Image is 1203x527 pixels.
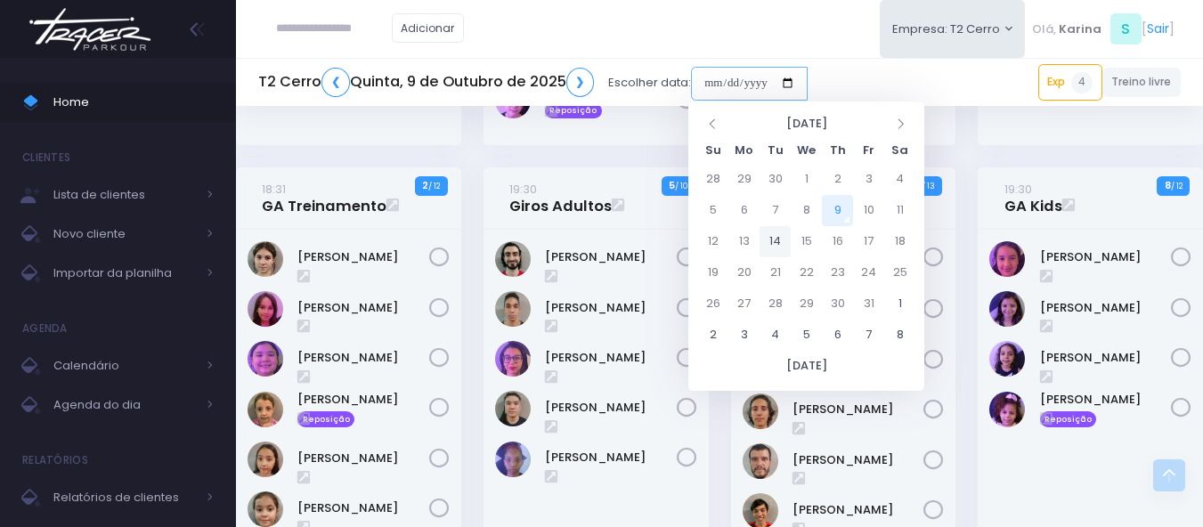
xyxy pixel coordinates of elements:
a: [PERSON_NAME] [793,401,924,418]
td: 3 [728,320,760,351]
small: 19:30 [509,181,537,198]
span: Karina [1059,20,1101,38]
strong: 5 [669,178,675,192]
small: / 13 [922,181,935,191]
th: We [791,137,822,164]
span: Home [53,91,214,114]
th: [DATE] [728,110,884,137]
td: 5 [697,195,728,226]
span: Calendário [53,354,196,377]
img: Ana Clara Dotta [248,291,283,327]
img: Gabriela Nakabayashi Ferreira [248,341,283,377]
a: [PERSON_NAME] [545,449,677,466]
td: 30 [760,164,791,195]
a: [PERSON_NAME] [297,391,429,409]
span: Importar da planilha [53,262,196,285]
a: [PERSON_NAME] [297,248,429,266]
td: 19 [697,257,728,288]
a: [PERSON_NAME] [297,499,429,517]
small: 18:31 [262,181,286,198]
td: 9 [822,195,853,226]
td: 29 [728,164,760,195]
th: Th [822,137,853,164]
td: 10 [853,195,884,226]
td: 22 [791,257,822,288]
td: 18 [884,226,915,257]
td: 6 [728,195,760,226]
a: [PERSON_NAME] [297,349,429,367]
small: 19:30 [1004,181,1032,198]
td: 31 [853,288,884,320]
td: 3 [853,164,884,195]
img: Bruno Milan Perfetto [495,241,531,277]
span: Agenda do dia [53,393,196,417]
th: Su [697,137,728,164]
a: [PERSON_NAME] [793,451,924,469]
a: [PERSON_NAME] [545,299,677,317]
a: [PERSON_NAME] [793,501,924,519]
span: S [1110,13,1142,45]
td: 12 [697,226,728,257]
td: 28 [760,288,791,320]
td: 24 [853,257,884,288]
a: [PERSON_NAME] [545,349,677,367]
img: Laura Linck [248,442,283,477]
h4: Clientes [22,140,70,175]
a: [PERSON_NAME] [545,399,677,417]
a: Sair [1147,20,1169,38]
td: 1 [884,288,915,320]
td: 27 [728,288,760,320]
td: 7 [760,195,791,226]
span: Lista de clientes [53,183,196,207]
div: [ ] [1025,9,1181,49]
th: Fr [853,137,884,164]
a: [PERSON_NAME] [297,299,429,317]
img: Gabriella Gomes de Melo [495,341,531,377]
td: 7 [853,320,884,351]
a: 19:30Giros Adultos [509,180,612,215]
td: 5 [791,320,822,351]
a: 19:30GA Kids [1004,180,1062,215]
th: Sa [884,137,915,164]
th: [DATE] [697,351,915,382]
div: Escolher data: [258,62,808,103]
img: Eric Torres Santos [495,291,531,327]
td: 15 [791,226,822,257]
img: Diego Nicolas Graciano [743,393,778,429]
td: 21 [760,257,791,288]
a: [PERSON_NAME] [1040,349,1172,367]
td: 29 [791,288,822,320]
span: 4 [1071,72,1093,93]
strong: 2 [422,178,428,192]
td: 17 [853,226,884,257]
th: Tu [760,137,791,164]
td: 6 [822,320,853,351]
img: Giovanna Ribeiro Romano Intatilo [248,392,283,427]
img: Laura meirelles de almeida [989,291,1025,327]
td: 26 [697,288,728,320]
strong: 8 [1165,178,1171,192]
td: 14 [760,226,791,257]
h4: Agenda [22,311,68,346]
span: Olá, [1032,20,1056,38]
th: Mo [728,137,760,164]
a: Adicionar [392,13,465,43]
img: Rosa Luiza Barbosa Luciano [495,442,531,477]
h4: Relatórios [22,442,88,478]
td: 20 [728,257,760,288]
img: Manuela Carrascosa Vasco Gouveia [989,341,1025,377]
a: [PERSON_NAME] [1040,248,1172,266]
span: Reposição [545,103,602,119]
a: ❮ [321,68,350,97]
a: Treino livre [1102,68,1182,97]
img: Evelyn Carvalho [989,241,1025,277]
a: [PERSON_NAME] [545,248,677,266]
td: 8 [791,195,822,226]
td: 11 [884,195,915,226]
td: 13 [728,226,760,257]
img: Manuela Marqui Medeiros Gomes [989,392,1025,427]
span: Novo cliente [53,223,196,246]
a: 18:31GA Treinamento [262,180,386,215]
td: 23 [822,257,853,288]
a: Exp4 [1038,64,1102,100]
